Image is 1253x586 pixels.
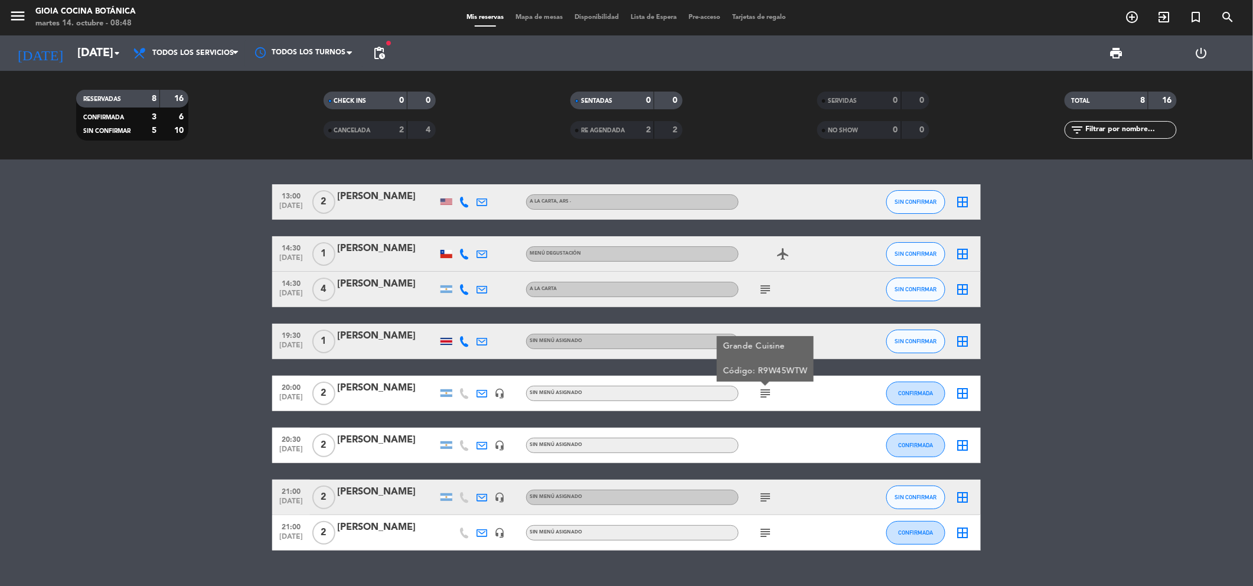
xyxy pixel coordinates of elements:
i: add_circle_outline [1125,10,1140,24]
i: headset_mic [494,440,505,451]
span: 1 [312,330,335,353]
span: A la Carta [530,199,571,204]
strong: 5 [152,126,156,135]
strong: 2 [646,126,651,134]
span: 14:30 [276,276,306,289]
span: CONFIRMADA [83,115,124,121]
span: SIN CONFIRMAR [895,494,937,500]
span: SERVIDAS [828,98,857,104]
span: Mis reservas [461,14,510,21]
span: RE AGENDADA [581,128,625,134]
div: [PERSON_NAME] [337,432,438,448]
strong: 0 [646,96,651,105]
span: Sin menú asignado [530,442,582,447]
span: Menú Degustación [530,251,581,256]
span: [DATE] [276,445,306,459]
i: subject [758,282,772,297]
span: pending_actions [372,46,386,60]
i: menu [9,7,27,25]
i: [DATE] [9,40,71,66]
span: CONFIRMADA [899,390,934,396]
i: border_all [956,386,970,401]
span: 2 [312,521,335,545]
span: CHECK INS [334,98,367,104]
div: [PERSON_NAME] [337,484,438,500]
span: SIN CONFIRMAR [83,128,130,134]
button: CONFIRMADA [886,521,945,545]
span: SIN CONFIRMAR [895,286,937,292]
strong: 2 [673,126,680,134]
strong: 0 [920,126,927,134]
span: Sin menú asignado [530,338,582,343]
i: border_all [956,247,970,261]
div: [PERSON_NAME] [337,241,438,256]
span: [DATE] [276,497,306,511]
button: SIN CONFIRMAR [886,486,945,509]
span: RESERVADAS [83,96,121,102]
span: CONFIRMADA [899,529,934,536]
div: Gioia Cocina Botánica [35,6,136,18]
strong: 0 [399,96,404,105]
span: Pre-acceso [683,14,727,21]
i: exit_to_app [1157,10,1172,24]
strong: 4 [426,126,433,134]
span: NO SHOW [828,128,858,134]
div: [PERSON_NAME] [337,189,438,204]
i: border_all [956,334,970,349]
span: CONFIRMADA [899,442,934,448]
span: A la Carta [530,287,557,291]
i: search [1221,10,1235,24]
span: Sin menú asignado [530,530,582,535]
span: Sin menú asignado [530,390,582,395]
i: airplanemode_active [776,247,790,261]
i: subject [758,490,772,504]
span: SENTADAS [581,98,612,104]
span: 2 [312,434,335,457]
button: SIN CONFIRMAR [886,278,945,301]
i: power_settings_new [1195,46,1209,60]
span: Sin menú asignado [530,494,582,499]
strong: 2 [399,126,404,134]
button: menu [9,7,27,29]
button: SIN CONFIRMAR [886,330,945,353]
strong: 8 [1140,96,1145,105]
strong: 0 [673,96,680,105]
i: border_all [956,526,970,540]
i: subject [758,526,772,540]
span: print [1109,46,1123,60]
div: [PERSON_NAME] [337,328,438,344]
span: fiber_manual_record [385,40,392,47]
span: 2 [312,486,335,509]
span: 21:00 [276,484,306,497]
span: 2 [312,382,335,405]
span: TOTAL [1072,98,1090,104]
i: border_all [956,282,970,297]
input: Filtrar por nombre... [1085,123,1176,136]
span: 20:00 [276,380,306,393]
button: CONFIRMADA [886,434,945,457]
div: LOG OUT [1159,35,1245,71]
i: turned_in_not [1189,10,1203,24]
div: Grande Cuisine Código: R9W45WTW [723,340,808,377]
span: Tarjetas de regalo [727,14,792,21]
i: border_all [956,490,970,504]
strong: 0 [920,96,927,105]
span: SIN CONFIRMAR [895,250,937,257]
span: Disponibilidad [569,14,625,21]
strong: 0 [893,96,898,105]
span: 21:00 [276,519,306,533]
button: SIN CONFIRMAR [886,242,945,266]
span: BUSCAR [1212,7,1244,27]
strong: 0 [426,96,433,105]
span: 14:30 [276,240,306,254]
span: RESERVAR MESA [1117,7,1148,27]
i: arrow_drop_down [110,46,124,60]
button: SIN CONFIRMAR [886,190,945,214]
span: [DATE] [276,533,306,546]
strong: 0 [893,126,898,134]
span: SIN CONFIRMAR [895,338,937,344]
span: Mapa de mesas [510,14,569,21]
div: [PERSON_NAME] [337,380,438,396]
strong: 10 [174,126,186,135]
i: border_all [956,438,970,452]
